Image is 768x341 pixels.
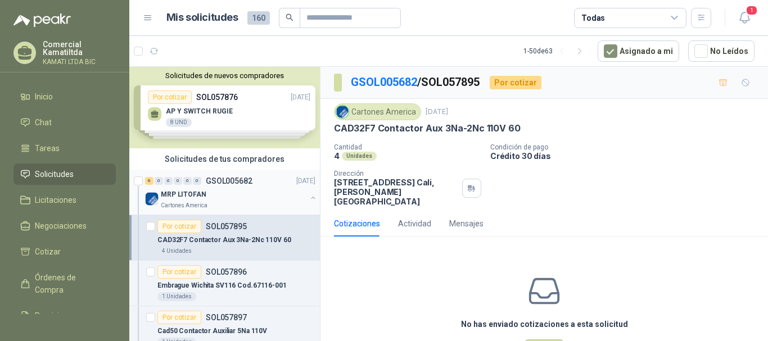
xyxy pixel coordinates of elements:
[157,247,196,256] div: 4 Unidades
[43,40,116,56] p: Comercial Kamatiltda
[13,86,116,107] a: Inicio
[334,151,340,161] p: 4
[581,12,605,24] div: Todas
[35,194,76,206] span: Licitaciones
[334,122,520,134] p: CAD32F7 Contactor Aux 3Na-2Nc 110V 60
[129,148,320,170] div: Solicitudes de tus compradores
[13,13,71,27] img: Logo peakr
[145,174,318,210] a: 6 0 0 0 0 0 GSOL005682[DATE] Company LogoMRP LITOFANCartones America
[134,71,315,80] button: Solicitudes de nuevos compradores
[157,235,291,245] p: CAD32F7 Contactor Aux 3Na-2Nc 110V 60
[157,311,201,324] div: Por cotizar
[157,265,201,279] div: Por cotizar
[286,13,293,21] span: search
[334,170,458,178] p: Dirección
[35,142,60,154] span: Tareas
[155,177,163,185] div: 0
[351,75,417,89] a: GSOL005682
[161,189,206,200] p: MRP LITOFAN
[157,220,201,233] div: Por cotizar
[334,103,421,120] div: Cartones America
[334,217,380,230] div: Cotizaciones
[461,318,628,330] h3: No has enviado cotizaciones a esta solicitud
[157,280,287,291] p: Embrague Wichita SV116 Cod.67116-001
[688,40,755,62] button: No Leídos
[129,215,320,261] a: Por cotizarSOL057895CAD32F7 Contactor Aux 3Na-2Nc 110V 604 Unidades
[166,10,238,26] h1: Mis solicitudes
[746,5,758,16] span: 1
[157,292,196,301] div: 1 Unidades
[247,11,270,25] span: 160
[734,8,755,28] button: 1
[13,138,116,159] a: Tareas
[206,313,247,321] p: SOL057897
[490,143,764,151] p: Condición de pago
[336,106,349,118] img: Company Logo
[157,326,267,337] p: Cad50 Contactor Auxiliar 5Na 110V
[183,177,192,185] div: 0
[334,143,481,151] p: Cantidad
[206,177,252,185] p: GSOL005682
[174,177,182,185] div: 0
[161,201,207,210] p: Cartones America
[35,168,74,180] span: Solicitudes
[334,178,458,206] p: [STREET_ADDRESS] Cali , [PERSON_NAME][GEOGRAPHIC_DATA]
[35,90,53,103] span: Inicio
[35,310,76,322] span: Remisiones
[449,217,484,230] div: Mensajes
[164,177,173,185] div: 0
[490,76,541,89] div: Por cotizar
[35,220,87,232] span: Negociaciones
[296,176,315,187] p: [DATE]
[13,112,116,133] a: Chat
[129,261,320,306] a: Por cotizarSOL057896Embrague Wichita SV116 Cod.67116-0011 Unidades
[145,192,159,206] img: Company Logo
[35,116,52,129] span: Chat
[342,152,377,161] div: Unidades
[13,189,116,211] a: Licitaciones
[43,58,116,65] p: KAMATI LTDA BIC
[426,107,448,117] p: [DATE]
[13,241,116,262] a: Cotizar
[206,268,247,276] p: SOL057896
[145,177,153,185] div: 6
[13,163,116,185] a: Solicitudes
[398,217,431,230] div: Actividad
[490,151,764,161] p: Crédito 30 días
[206,222,247,230] p: SOL057895
[129,67,320,148] div: Solicitudes de nuevos compradoresPor cotizarSOL057876[DATE] AP Y SWITCH RUGIE8 UNDPor cotizarSOL0...
[351,74,481,91] p: / SOL057895
[13,267,116,301] a: Órdenes de Compra
[35,245,61,258] span: Cotizar
[35,271,105,296] span: Órdenes de Compra
[193,177,201,185] div: 0
[598,40,679,62] button: Asignado a mi
[523,42,589,60] div: 1 - 50 de 63
[13,215,116,237] a: Negociaciones
[13,305,116,326] a: Remisiones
